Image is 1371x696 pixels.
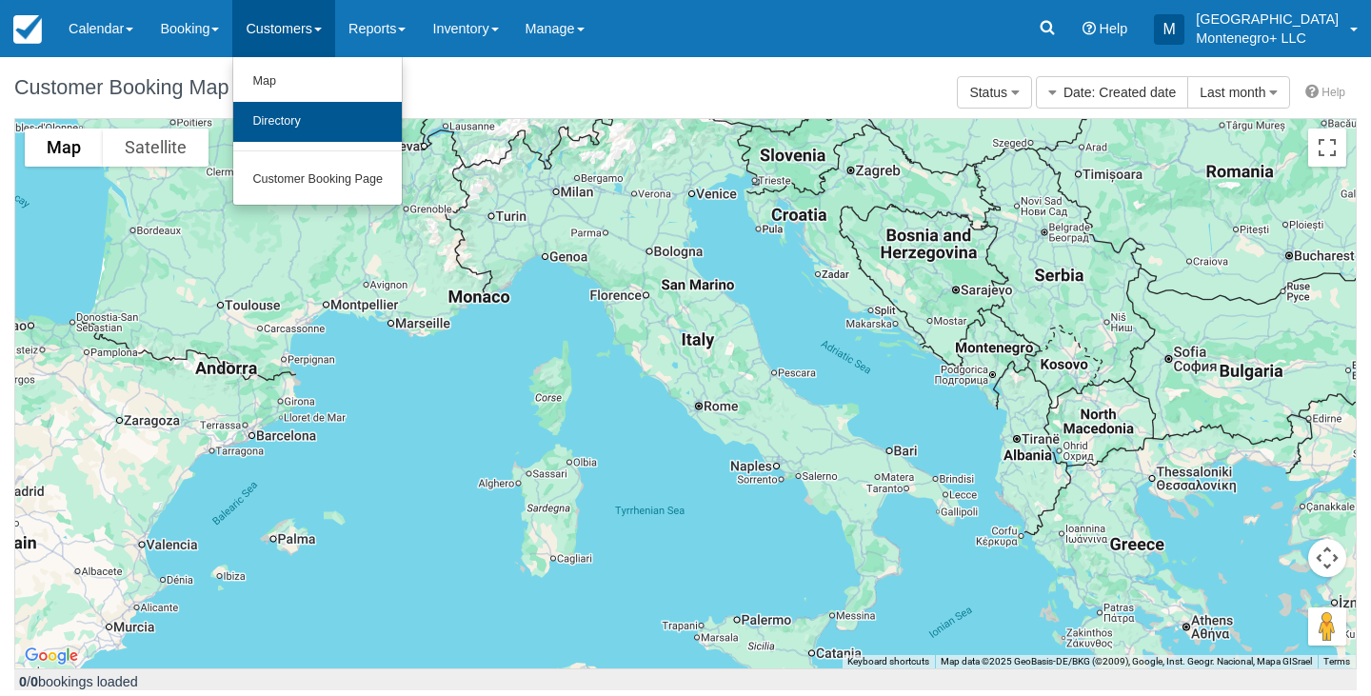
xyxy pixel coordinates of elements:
h1: Customer Booking Map [14,76,671,99]
p: Montenegro+ LLC [1196,29,1339,48]
span: : Created date [1092,85,1177,100]
button: Drag Pegman onto the map to open Street View [1308,607,1346,646]
strong: 0 [30,674,38,689]
button: Status [957,76,1032,109]
strong: 0 [19,674,27,689]
div: / bookings loaded [14,669,1357,690]
button: Date: Created date [1036,76,1188,109]
span: Map data ©2025 GeoBasis-DE/BKG (©2009), Google, Inst. Geogr. Nacional, Mapa GISrael [941,656,1312,666]
button: Toggle fullscreen view [1308,129,1346,167]
p: [GEOGRAPHIC_DATA] [1196,10,1339,29]
a: Customer Booking Page [233,160,402,200]
div: M [1154,14,1184,45]
span: Last month [1200,85,1265,100]
span: Date [1048,85,1092,100]
button: Map camera controls [1308,539,1346,577]
i: Help [1083,22,1096,35]
button: Show street map [25,129,103,167]
span: Help [1100,21,1128,36]
ul: Customers [232,57,403,206]
a: Help [1294,79,1357,107]
a: Directory [233,102,402,142]
a: Open this area in Google Maps (opens a new window) [20,644,83,668]
a: Map [233,62,402,102]
img: checkfront-main-nav-mini-logo.png [13,15,42,44]
button: Show satellite imagery [103,129,209,167]
button: Keyboard shortcuts [847,655,929,668]
span: [DATE] - [DATE] [228,75,387,99]
button: Last month [1187,76,1290,109]
span: Status [969,85,1007,100]
img: Google [20,644,83,668]
a: Terms [1323,656,1350,666]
